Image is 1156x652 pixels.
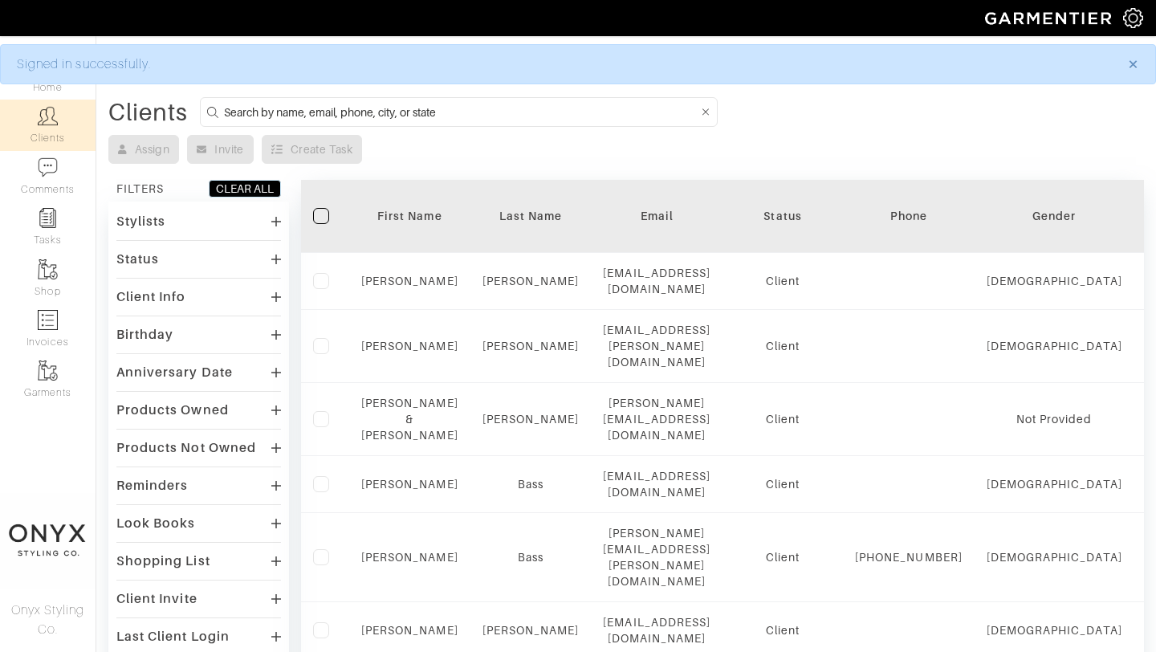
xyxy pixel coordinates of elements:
[603,614,710,646] div: [EMAIL_ADDRESS][DOMAIN_NAME]
[116,478,188,494] div: Reminders
[735,411,831,427] div: Client
[987,273,1122,289] div: [DEMOGRAPHIC_DATA]
[987,476,1122,492] div: [DEMOGRAPHIC_DATA]
[603,208,710,224] div: Email
[224,102,698,122] input: Search by name, email, phone, city, or state
[482,624,580,637] a: [PERSON_NAME]
[603,322,710,370] div: [EMAIL_ADDRESS][PERSON_NAME][DOMAIN_NAME]
[116,289,186,305] div: Client Info
[38,208,58,228] img: reminder-icon-8004d30b9f0a5d33ae49ab947aed9ed385cf756f9e5892f1edd6e32f2345188e.png
[735,476,831,492] div: Client
[855,549,963,565] div: [PHONE_NUMBER]
[361,478,458,491] a: [PERSON_NAME]
[38,106,58,126] img: clients-icon-6bae9207a08558b7cb47a8932f037763ab4055f8c8b6bfacd5dc20c3e0201464.png
[38,259,58,279] img: garments-icon-b7da505a4dc4fd61783c78ac3ca0ef83fa9d6f193b1c9dc38574b1d14d53ca28.png
[17,55,1104,74] div: Signed in successfully.
[361,624,458,637] a: [PERSON_NAME]
[735,549,831,565] div: Client
[722,180,843,253] th: Toggle SortBy
[482,208,580,224] div: Last Name
[603,395,710,443] div: [PERSON_NAME][EMAIL_ADDRESS][DOMAIN_NAME]
[482,340,580,352] a: [PERSON_NAME]
[735,208,831,224] div: Status
[987,622,1122,638] div: [DEMOGRAPHIC_DATA]
[38,157,58,177] img: comment-icon-a0a6a9ef722e966f86d9cbdc48e553b5cf19dbc54f86b18d962a5391bc8f6eb6.png
[361,397,458,442] a: [PERSON_NAME] & [PERSON_NAME]
[735,622,831,638] div: Client
[361,551,458,564] a: [PERSON_NAME]
[735,273,831,289] div: Client
[216,181,274,197] div: CLEAR ALL
[518,478,543,491] a: Bass
[855,208,963,224] div: Phone
[735,338,831,354] div: Client
[349,180,470,253] th: Toggle SortBy
[11,603,85,637] span: Onyx Styling Co.
[603,265,710,297] div: [EMAIL_ADDRESS][DOMAIN_NAME]
[361,340,458,352] a: [PERSON_NAME]
[116,402,229,418] div: Products Owned
[361,208,458,224] div: First Name
[116,327,173,343] div: Birthday
[482,413,580,426] a: [PERSON_NAME]
[116,553,210,569] div: Shopping List
[116,629,230,645] div: Last Client Login
[518,551,543,564] a: Bass
[1127,53,1139,75] span: ×
[116,365,233,381] div: Anniversary Date
[603,468,710,500] div: [EMAIL_ADDRESS][DOMAIN_NAME]
[116,440,256,456] div: Products Not Owned
[116,251,159,267] div: Status
[116,591,197,607] div: Client Invite
[116,515,196,532] div: Look Books
[975,180,1134,253] th: Toggle SortBy
[470,180,592,253] th: Toggle SortBy
[361,275,458,287] a: [PERSON_NAME]
[116,181,164,197] div: FILTERS
[209,180,281,198] button: CLEAR ALL
[38,310,58,330] img: orders-icon-0abe47150d42831381b5fb84f609e132dff9fe21cb692f30cb5eec754e2cba89.png
[482,275,580,287] a: [PERSON_NAME]
[987,411,1122,427] div: Not Provided
[987,208,1122,224] div: Gender
[116,214,165,230] div: Stylists
[603,525,710,589] div: [PERSON_NAME][EMAIL_ADDRESS][PERSON_NAME][DOMAIN_NAME]
[987,338,1122,354] div: [DEMOGRAPHIC_DATA]
[987,549,1122,565] div: [DEMOGRAPHIC_DATA]
[108,104,188,120] div: Clients
[38,361,58,381] img: garments-icon-b7da505a4dc4fd61783c78ac3ca0ef83fa9d6f193b1c9dc38574b1d14d53ca28.png
[977,4,1123,32] img: garmentier-logo-header-white-b43fb05a5012e4ada735d5af1a66efaba907eab6374d6393d1fbf88cb4ef424d.png
[1123,8,1143,28] img: gear-icon-white-bd11855cb880d31180b6d7d6211b90ccbf57a29d726f0c71d8c61bd08dd39cc2.png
